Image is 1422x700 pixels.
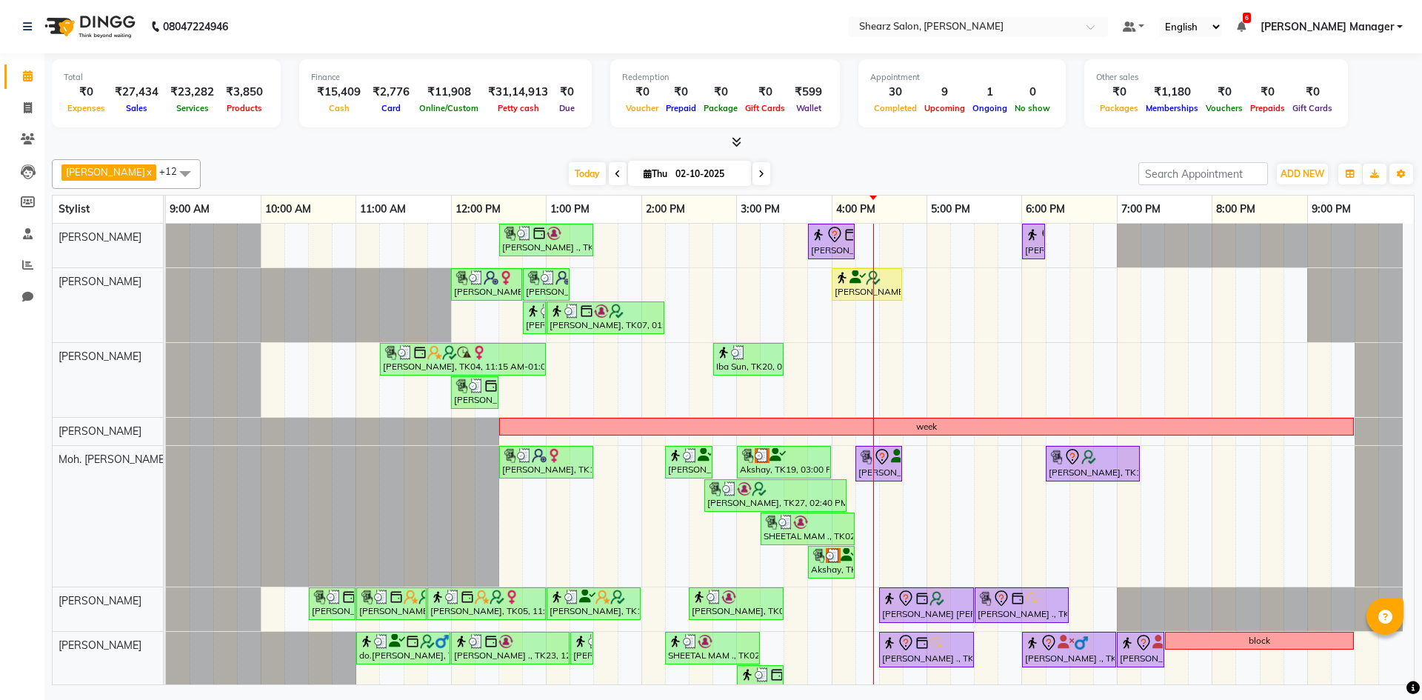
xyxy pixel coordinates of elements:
a: 8:00 PM [1212,199,1259,220]
div: Akshay, TK19, 03:00 PM-04:00 PM, Haircut By Sr.Stylist - [DEMOGRAPHIC_DATA] [738,448,829,476]
div: SHEETAL MAM ., TK02, 02:15 PM-03:15 PM, Global color men - Majirel [667,634,758,662]
div: [PERSON_NAME], TK18, 04:00 PM-04:45 PM, [PERSON_NAME] cleanup [833,270,901,299]
input: Search Appointment [1138,162,1268,185]
div: SHEETAL MAM ., TK02, 03:15 PM-04:15 PM, Haircut By Sr.Stylist - [DEMOGRAPHIC_DATA] [762,515,853,543]
span: [PERSON_NAME] [59,639,141,652]
div: [PERSON_NAME], TK16, 02:15 PM-02:45 PM, Loreal Hair wash - Below Shoulder [667,448,711,476]
span: Card [378,103,404,113]
div: ₹0 [1289,84,1336,101]
a: 2:00 PM [642,199,689,220]
div: [PERSON_NAME], TK11, 12:45 PM-01:15 PM, Eyebrow threading,Upperlip threading,Kanpeki Clean up,For... [524,270,568,299]
span: Moh. [PERSON_NAME] ... [59,453,177,466]
div: ₹15,409 [311,84,367,101]
div: do.[PERSON_NAME], TK03, 11:00 AM-12:00 PM, Men Haircut with Mr.Saantosh [358,634,449,662]
div: Iba Sun, TK20, 02:45 PM-03:30 PM, Eyebrow threading,Upperlip threading,Forehead threading [715,345,782,373]
div: [PERSON_NAME] ., TK15, 07:00 PM-07:30 PM, Sr. [PERSON_NAME] crafting [1118,634,1163,665]
span: [PERSON_NAME] [59,424,141,438]
div: Redemption [622,71,828,84]
div: [PERSON_NAME] Ma'am, TK05, 11:00 AM-11:45 AM, [PERSON_NAME] color - Inoa [358,590,425,618]
div: [PERSON_NAME], TK24, 04:15 PM-04:45 PM, Loreal Hair wash - Below Shoulder [857,448,901,479]
img: logo [38,6,139,47]
div: ₹0 [662,84,700,101]
span: Online/Custom [415,103,482,113]
div: week [916,420,937,433]
div: ₹23,282 [164,84,220,101]
a: 10:00 AM [261,199,315,220]
div: ₹0 [622,84,662,101]
div: [PERSON_NAME], TK04, 11:15 AM-01:00 PM, Cirepil Roll On Wax,Eyebrow threading,Forehead threading [381,345,544,373]
a: 7:00 PM [1118,199,1164,220]
div: ₹0 [1202,84,1246,101]
div: Finance [311,71,580,84]
div: 1 [969,84,1011,101]
a: 5:00 PM [927,199,974,220]
div: ₹1,180 [1142,84,1202,101]
span: +12 [159,165,188,177]
b: 08047224946 [163,6,228,47]
span: Completed [870,103,921,113]
a: 4:00 PM [832,199,879,220]
span: Sales [122,103,151,113]
div: 30 [870,84,921,101]
div: [PERSON_NAME] [PERSON_NAME], TK26, 04:30 PM-05:30 PM, Haircut By Master Stylist- [DEMOGRAPHIC_DATA] [881,590,972,621]
span: Prepaid [662,103,700,113]
a: 6:00 PM [1022,199,1069,220]
span: Today [569,162,606,185]
div: ₹31,14,913 [482,84,554,101]
div: [PERSON_NAME], TK07, 01:00 PM-02:15 PM, Full leg international wax,Full hand international wax,Pe... [548,304,663,332]
span: Services [173,103,213,113]
div: Appointment [870,71,1054,84]
span: Ongoing [969,103,1011,113]
a: 9:00 PM [1308,199,1355,220]
div: Other sales [1096,71,1336,84]
div: ₹599 [789,84,828,101]
div: ₹0 [1246,84,1289,101]
span: Gift Cards [1289,103,1336,113]
span: Memberships [1142,103,1202,113]
a: 1:00 PM [547,199,593,220]
span: Due [555,103,578,113]
span: Prepaids [1246,103,1289,113]
span: Stylist [59,202,90,216]
div: ₹0 [700,84,741,101]
div: ₹2,776 [367,84,415,101]
a: 9:00 AM [166,199,213,220]
div: ₹0 [554,84,580,101]
div: [PERSON_NAME], TK04, 12:00 PM-12:30 PM, Eyebrow threading,Forehead threading [453,379,497,407]
span: Voucher [622,103,662,113]
div: [PERSON_NAME] ., TK01, 12:30 PM-01:30 PM, Brazilian stripless international wax,Eyebrow threading [501,226,592,254]
div: [PERSON_NAME], TK11, 12:00 PM-12:45 PM, Kanpeki Clean up [453,270,521,299]
span: Wallet [792,103,825,113]
div: ₹11,908 [415,84,482,101]
div: [PERSON_NAME] ., TK09, 05:30 PM-06:30 PM, Haircut By Master Stylist - [DEMOGRAPHIC_DATA] [976,590,1067,621]
div: [PERSON_NAME], TK12, 06:15 PM-07:15 PM, Loreal Hairwash & Blow dry - Below Shoulder [1047,448,1138,479]
a: 12:00 PM [452,199,504,220]
span: [PERSON_NAME] [59,594,141,607]
div: 9 [921,84,969,101]
span: Gift Cards [741,103,789,113]
span: Package [700,103,741,113]
span: [PERSON_NAME] Manager [1261,19,1394,35]
span: ADD NEW [1281,168,1324,179]
a: 3:00 PM [737,199,784,220]
div: Akshay, TK19, 03:45 PM-04:15 PM, [PERSON_NAME] crafting [810,548,853,576]
span: [PERSON_NAME] [66,166,145,178]
div: [PERSON_NAME] ., TK23, 01:15 PM-01:30 PM, Additional K wash - Women [572,634,592,662]
a: x [145,166,152,178]
span: Cash [325,103,353,113]
div: [PERSON_NAME] ., TK15, 06:00 PM-07:00 PM, Men Haircut with Mr.Saantosh [1024,634,1115,665]
div: [PERSON_NAME], TK08, 02:30 PM-03:30 PM, Haircut By Master Stylist- [DEMOGRAPHIC_DATA] [690,590,782,618]
a: 11:00 AM [356,199,410,220]
span: Packages [1096,103,1142,113]
span: Products [223,103,266,113]
div: ₹3,850 [220,84,269,101]
div: [PERSON_NAME], TK21, 03:00 PM-03:30 PM, Sr. Shave / trim [738,667,782,696]
span: Petty cash [494,103,543,113]
span: Expenses [64,103,109,113]
span: Vouchers [1202,103,1246,113]
div: ₹0 [1096,84,1142,101]
a: 6 [1237,20,1246,33]
span: [PERSON_NAME] [59,350,141,363]
div: Total [64,71,269,84]
div: [PERSON_NAME] ., TK23, 12:00 PM-01:15 PM, Touch up -upto 2 inch -Inoa [453,634,568,662]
